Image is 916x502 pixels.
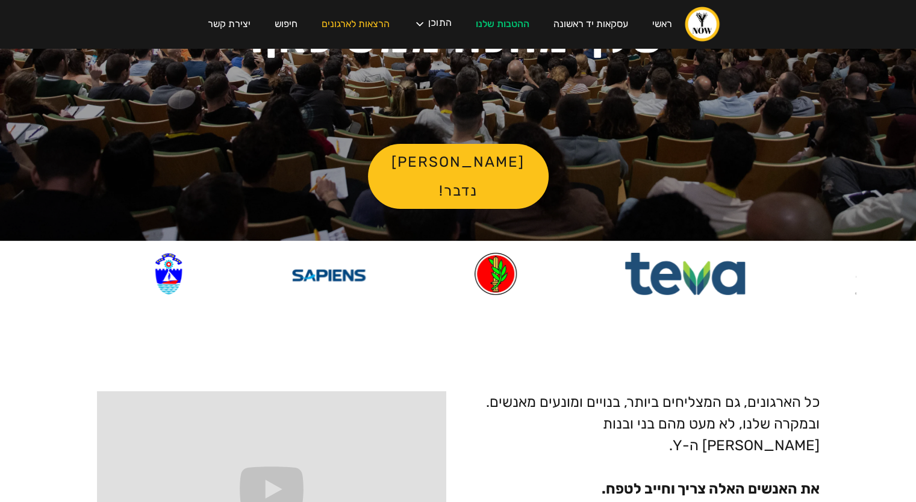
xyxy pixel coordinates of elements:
div: התוכן [402,6,464,42]
a: home [684,6,720,42]
a: הרצאות לארגונים [310,7,402,41]
a: חיפוש [263,7,310,41]
a: עסקאות יד ראשונה [541,7,640,41]
strong: את האנשים האלה צריך וחייב לטפח. [602,480,820,497]
a: ראשי [640,7,684,41]
a: [PERSON_NAME] נדבר! [368,144,549,209]
div: התוכן [428,18,452,30]
a: יצירת קשר [196,7,263,41]
a: ההטבות שלנו [464,7,541,41]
